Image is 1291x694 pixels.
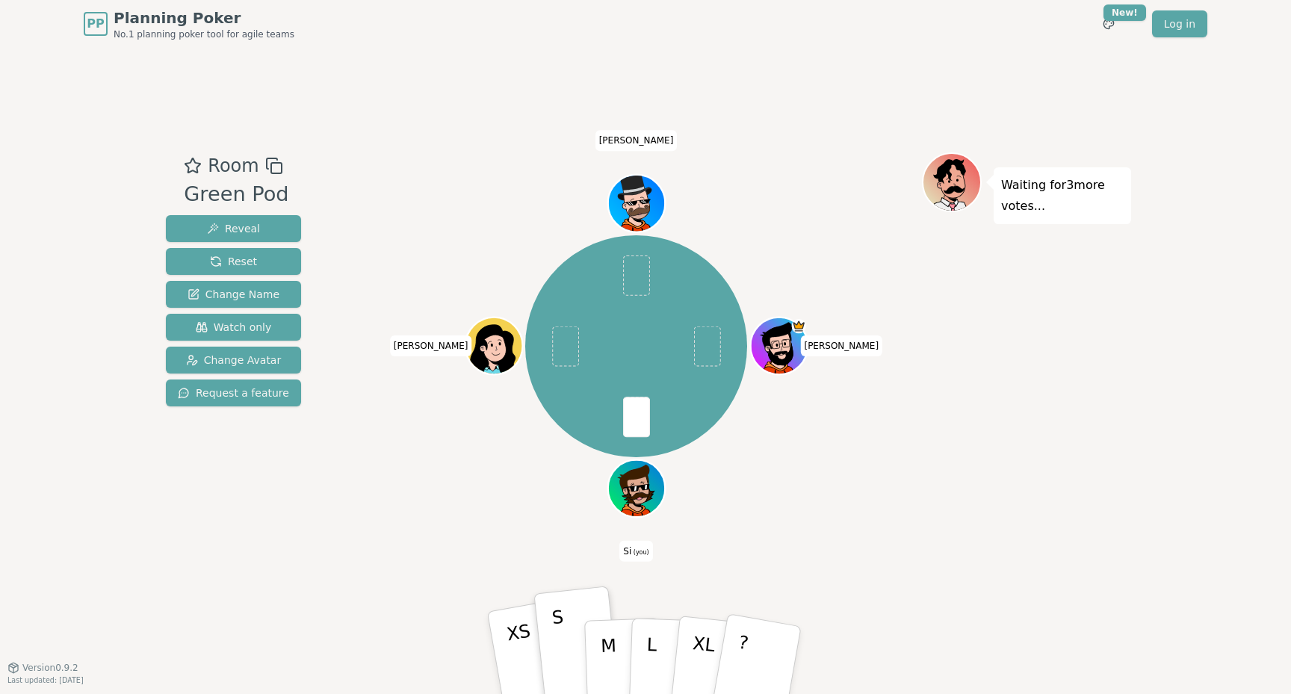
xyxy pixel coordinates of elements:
a: PPPlanning PokerNo.1 planning poker tool for agile teams [84,7,294,40]
p: Waiting for 3 more votes... [1001,175,1124,217]
button: New! [1095,10,1122,37]
button: Reset [166,248,301,275]
span: Last updated: [DATE] [7,676,84,684]
span: Version 0.9.2 [22,662,78,674]
button: Request a feature [166,379,301,406]
button: Watch only [166,314,301,341]
span: Room [208,152,258,179]
span: Watch only [196,320,272,335]
span: Reset [210,254,257,269]
button: Change Avatar [166,347,301,374]
button: Click to change your avatar [610,462,663,515]
span: No.1 planning poker tool for agile teams [114,28,294,40]
button: Add as favourite [184,152,202,179]
span: Click to change your name [595,130,678,151]
div: New! [1103,4,1146,21]
span: Change Avatar [186,353,282,368]
button: Version0.9.2 [7,662,78,674]
span: Click to change your name [390,335,472,356]
span: Request a feature [178,385,289,400]
span: Barry is the host [791,319,805,333]
button: Change Name [166,281,301,308]
a: Log in [1152,10,1207,37]
span: Click to change your name [800,335,882,356]
button: Reveal [166,215,301,242]
span: Click to change your name [619,541,652,562]
span: (you) [631,549,649,556]
span: PP [87,15,104,33]
span: Planning Poker [114,7,294,28]
div: Green Pod [184,179,288,210]
p: S [551,607,570,688]
span: Change Name [188,287,279,302]
span: Reveal [207,221,260,236]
